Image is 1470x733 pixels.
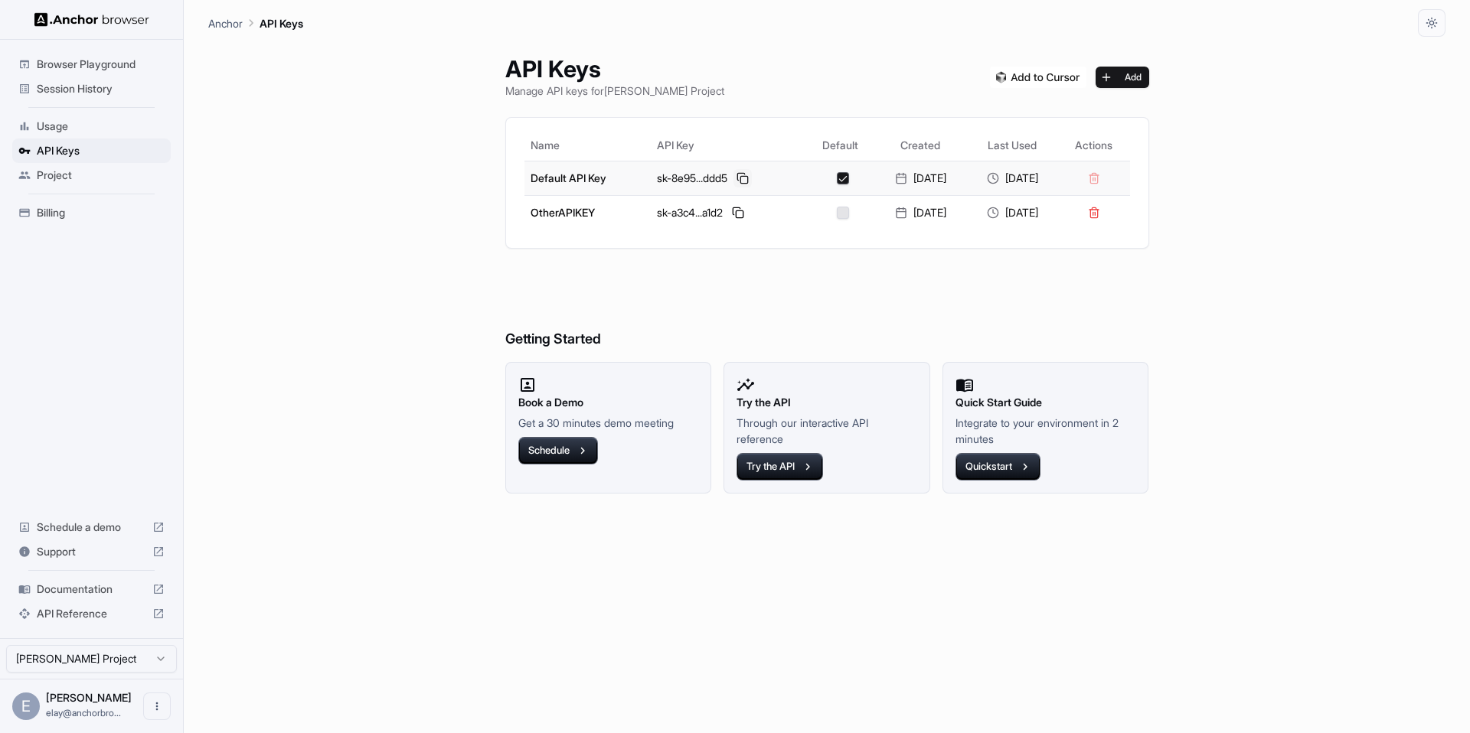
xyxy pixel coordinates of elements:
[881,171,961,186] div: [DATE]
[143,692,171,720] button: Open menu
[955,453,1040,481] button: Quickstart
[12,52,171,77] div: Browser Playground
[37,168,165,183] span: Project
[12,577,171,601] div: Documentation
[12,200,171,225] div: Billing
[12,138,171,163] div: API Keys
[955,394,1136,411] h2: Quick Start Guide
[518,415,699,431] p: Get a 30 minutes demo meeting
[729,204,747,222] button: Copy API key
[966,130,1058,161] th: Last Used
[12,515,171,539] div: Schedule a demo
[37,606,146,621] span: API Reference
[37,520,146,535] span: Schedule a demo
[505,83,724,99] p: Manage API keys for [PERSON_NAME] Project
[657,204,799,222] div: sk-a3c4...a1d2
[524,195,652,230] td: OtherAPIKEY
[881,205,961,220] div: [DATE]
[1058,130,1130,161] th: Actions
[805,130,875,161] th: Default
[37,81,165,96] span: Session History
[737,415,917,447] p: Through our interactive API reference
[518,437,598,464] button: Schedule
[208,15,303,31] nav: breadcrumb
[875,130,967,161] th: Created
[12,77,171,101] div: Session History
[990,67,1086,88] img: Add anchorbrowser MCP server to Cursor
[37,544,146,559] span: Support
[972,205,1052,220] div: [DATE]
[12,692,40,720] div: E
[12,601,171,626] div: API Reference
[737,453,823,481] button: Try the API
[524,161,652,195] td: Default API Key
[657,169,799,187] div: sk-8e95...ddd5
[37,205,165,220] span: Billing
[518,394,699,411] h2: Book a Demo
[737,394,917,411] h2: Try the API
[260,15,303,31] p: API Keys
[972,171,1052,186] div: [DATE]
[12,114,171,138] div: Usage
[37,143,165,158] span: API Keys
[505,267,1149,350] h6: Getting Started
[34,12,149,27] img: Anchor Logo
[37,57,165,72] span: Browser Playground
[733,169,752,187] button: Copy API key
[955,415,1136,447] p: Integrate to your environment in 2 minutes
[12,163,171,187] div: Project
[46,691,132,704] span: Elay Gelbart
[12,539,171,564] div: Support
[208,15,243,31] p: Anchor
[37,119,165,134] span: Usage
[1096,67,1149,88] button: Add
[46,707,121,718] span: elay@anchorbrowser.io
[651,130,805,161] th: API Key
[37,582,146,597] span: Documentation
[505,55,724,83] h1: API Keys
[524,130,652,161] th: Name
